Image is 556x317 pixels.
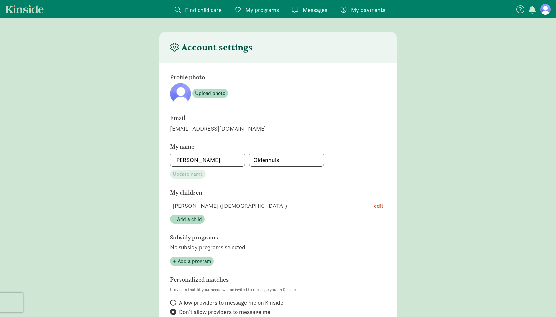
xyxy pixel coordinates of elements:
td: [PERSON_NAME] ([DEMOGRAPHIC_DATA]) [170,199,353,213]
span: Add a program [178,257,211,265]
h6: Email [170,115,351,121]
button: edit [374,201,383,210]
h6: Personalized matches [170,276,351,283]
h4: Account settings [170,42,253,53]
h6: My name [170,143,351,150]
h6: Profile photo [170,74,351,80]
span: My payments [351,5,385,14]
span: + Add a child [173,215,202,223]
input: First name [170,153,245,166]
button: Update name [170,170,206,179]
button: + Add a child [170,215,205,224]
span: Find child care [185,5,222,14]
h6: My children [170,189,351,196]
h6: Subsidy programs [170,234,351,241]
div: [EMAIL_ADDRESS][DOMAIN_NAME] [170,124,386,133]
span: Don't allow providers to message me [179,308,270,316]
span: My programs [245,5,279,14]
span: Update name [173,170,203,178]
p: Providers that fit your needs will be invited to message you on Kinside. [170,286,386,294]
button: Add a program [170,257,214,266]
a: Kinside [5,5,44,13]
span: Upload photo [195,89,225,97]
button: Upload photo [192,89,228,98]
span: Allow providers to message me on Kinside [179,299,283,307]
span: Messages [303,5,327,14]
input: Last name [249,153,324,166]
p: No subsidy programs selected [170,243,386,251]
